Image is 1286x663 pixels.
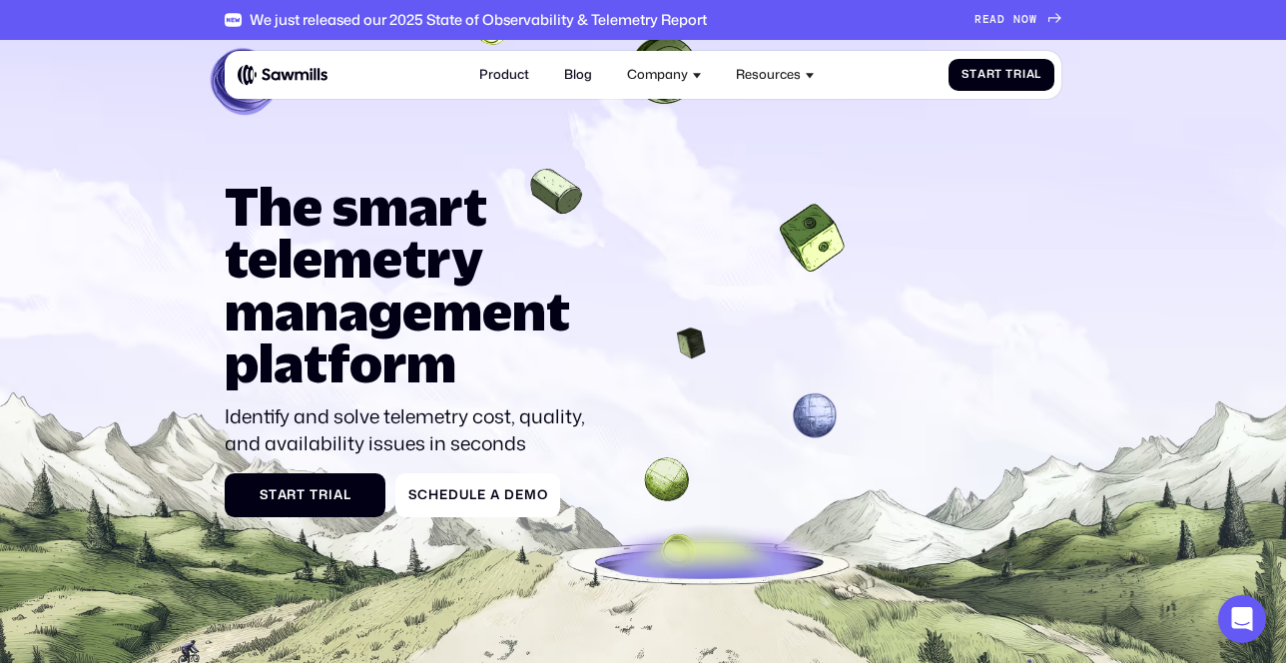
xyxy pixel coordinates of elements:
[469,58,538,93] a: Product
[554,58,601,93] a: Blog
[1022,68,1026,82] span: i
[982,13,990,27] span: E
[490,487,500,502] span: a
[627,67,688,82] div: Company
[736,67,801,82] div: Resources
[1026,68,1035,82] span: a
[962,68,969,82] span: S
[225,402,598,456] p: Identify and solve telemetry cost, quality, and availability issues in seconds
[428,487,439,502] span: h
[278,487,288,502] span: a
[524,487,537,502] span: m
[417,487,428,502] span: c
[269,487,278,502] span: t
[260,487,269,502] span: S
[974,13,1061,27] a: READNOW
[310,487,319,502] span: T
[989,13,997,27] span: A
[1029,13,1037,27] span: W
[319,487,328,502] span: r
[727,58,824,93] div: Resources
[949,59,1054,92] a: StartTrial
[977,68,986,82] span: a
[459,487,469,502] span: u
[515,487,524,502] span: e
[328,487,333,502] span: i
[986,68,995,82] span: r
[1021,13,1029,27] span: O
[287,487,297,502] span: r
[448,487,459,502] span: d
[225,473,385,517] a: StartTrial
[477,487,486,502] span: e
[333,487,343,502] span: a
[1013,68,1022,82] span: r
[225,180,598,388] h1: The smart telemetry management platform
[439,487,448,502] span: e
[1005,68,1013,82] span: T
[408,487,417,502] span: S
[1034,68,1041,82] span: l
[469,487,477,502] span: l
[1218,595,1266,643] div: Open Intercom Messenger
[297,487,306,502] span: t
[994,68,1002,82] span: t
[343,487,351,502] span: l
[974,13,982,27] span: R
[618,58,711,93] div: Company
[1013,13,1021,27] span: N
[537,487,548,502] span: o
[997,13,1005,27] span: D
[250,11,707,28] div: We just released our 2025 State of Observability & Telemetry Report
[969,68,977,82] span: t
[504,487,515,502] span: D
[395,473,560,517] a: ScheduleaDemo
